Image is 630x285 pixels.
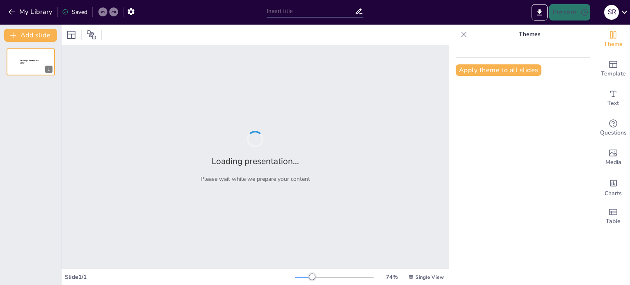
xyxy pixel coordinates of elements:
[7,48,55,75] div: 1
[456,64,541,76] button: Apply theme to all slides
[604,4,619,21] button: s r
[382,273,402,281] div: 74 %
[600,128,627,137] span: Questions
[4,29,57,42] button: Add slide
[549,4,590,21] button: Present
[65,28,78,41] div: Layout
[597,172,630,202] div: Add charts and graphs
[532,4,548,21] button: Export to PowerPoint
[597,143,630,172] div: Add images, graphics, shapes or video
[415,274,444,280] span: Single View
[62,8,87,16] div: Saved
[597,202,630,231] div: Add a table
[212,155,299,167] h2: Loading presentation...
[604,40,623,49] span: Theme
[20,59,39,64] span: Sendsteps presentation editor
[87,30,96,40] span: Position
[605,189,622,198] span: Charts
[597,25,630,54] div: Change the overall theme
[45,66,52,73] div: 1
[597,84,630,113] div: Add text boxes
[597,113,630,143] div: Get real-time input from your audience
[267,5,355,17] input: Insert title
[6,5,56,18] button: My Library
[65,273,295,281] div: Slide 1 / 1
[601,69,626,78] span: Template
[470,25,589,44] p: Themes
[597,54,630,84] div: Add ready made slides
[604,5,619,20] div: s r
[607,99,619,108] span: Text
[201,175,310,183] p: Please wait while we prepare your content
[606,217,621,226] span: Table
[605,158,621,167] span: Media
